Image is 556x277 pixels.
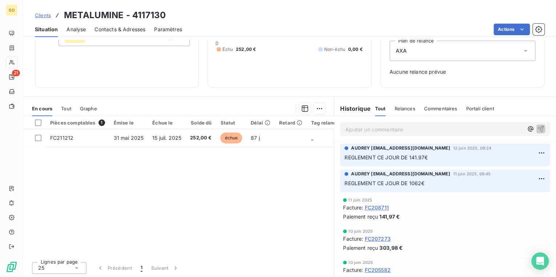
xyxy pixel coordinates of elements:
span: FC211212 [50,135,73,141]
span: FC205582 [364,266,390,274]
span: Portail client [466,106,494,111]
span: 12 juin 2025, 09:24 [453,146,491,150]
span: _ [311,135,313,141]
span: 303,98 € [379,244,403,252]
span: Facture : [343,235,363,243]
span: Commentaires [424,106,457,111]
span: 1 [141,264,142,272]
span: Tout [375,106,386,111]
span: 10 juin 2025 [348,229,373,233]
span: 31 mai 2025 [114,135,144,141]
h3: METALUMINE - 4117130 [64,9,166,22]
span: 10 juin 2025 [348,260,373,265]
span: Paiement reçu [343,244,378,252]
button: 1 [136,260,147,276]
span: Analyse [67,26,86,33]
div: Solde dû [190,120,211,126]
span: 21 [12,70,20,76]
span: 87 j [251,135,260,141]
span: 141,97 € [379,213,400,220]
span: Aucune relance prévue [390,68,535,76]
h6: Historique [334,104,371,113]
button: Suivant [147,260,184,276]
button: Actions [493,24,530,35]
span: 0,00 € [348,46,363,53]
span: 11 juin 2025 [348,198,372,202]
span: Non-échu [324,46,345,53]
div: Statut [220,120,242,126]
span: Facture : [343,266,363,274]
span: FC208711 [364,204,388,211]
span: Paramètres [154,26,182,33]
div: Open Intercom Messenger [531,252,549,270]
span: Relances [394,106,415,111]
span: Tout [61,106,71,111]
div: Retard [279,120,302,126]
a: 21 [6,71,17,83]
span: Graphe [80,106,97,111]
span: 1 [98,119,105,126]
span: En cours [32,106,52,111]
span: Contacts & Adresses [94,26,145,33]
div: Tag relance [311,120,348,126]
span: AUDREY [EMAIL_ADDRESS][DOMAIN_NAME] [351,145,450,151]
div: Délai [251,120,270,126]
img: Logo LeanPay [6,261,17,273]
span: 11 juin 2025, 09:45 [453,172,491,176]
span: Paiement reçu [343,213,378,220]
span: FC207273 [364,235,390,243]
span: AXA [396,47,407,54]
span: REGLEMENT CE JOUR DE 141.97€ [345,154,428,160]
span: 252,00 € [190,134,211,142]
div: Émise le [114,120,144,126]
span: échue [220,133,242,143]
span: REGLEMENT CE JOUR DE 1062€ [345,180,424,186]
span: 15 juil. 2025 [152,135,181,141]
span: AUDREY [EMAIL_ADDRESS][DOMAIN_NAME] [351,171,450,177]
a: Clients [35,12,51,19]
div: Pièces comptables [50,119,105,126]
span: 252,00 € [236,46,256,53]
span: Facture : [343,204,363,211]
span: Situation [35,26,58,33]
span: 25 [38,264,44,272]
span: Clients [35,12,51,18]
span: 0 [215,40,218,46]
button: Précédent [92,260,136,276]
span: Échu [222,46,233,53]
div: SO [6,4,17,16]
div: Échue le [152,120,181,126]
